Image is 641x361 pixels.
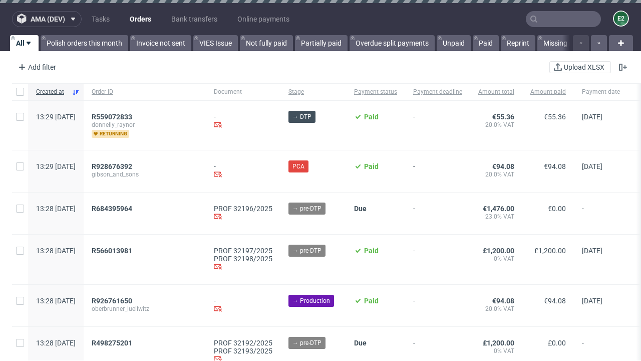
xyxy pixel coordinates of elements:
span: 20.0% VAT [478,121,514,129]
a: PROF 32198/2025 [214,255,272,263]
a: R559072833 [92,113,134,121]
div: - [214,297,272,314]
span: Paid [364,297,379,305]
span: R498275201 [92,339,132,347]
span: Created at [36,88,68,96]
span: 13:28 [DATE] [36,339,76,347]
a: R566013981 [92,247,134,255]
a: Paid [473,35,499,51]
span: R566013981 [92,247,132,255]
a: Missing invoice [537,35,596,51]
span: 13:28 [DATE] [36,205,76,213]
a: Online payments [231,11,295,27]
a: R926761650 [92,297,134,305]
a: PROF 32196/2025 [214,205,272,213]
figcaption: e2 [614,12,628,26]
span: Paid [364,247,379,255]
span: £1,200.00 [534,247,566,255]
button: ama (dev) [12,11,82,27]
span: Paid [364,113,379,121]
span: gibson_and_sons [92,170,198,178]
span: Amount total [478,88,514,96]
a: R498275201 [92,339,134,347]
a: Orders [124,11,157,27]
span: £1,200.00 [483,339,514,347]
a: Invoice not sent [130,35,191,51]
span: - [413,113,462,138]
span: 0% VAT [478,255,514,263]
span: €55.36 [544,113,566,121]
span: ama (dev) [31,16,65,23]
a: PROF 32192/2025 [214,339,272,347]
span: R926761650 [92,297,132,305]
a: PROF 32193/2025 [214,347,272,355]
span: 13:28 [DATE] [36,297,76,305]
span: 13:29 [DATE] [36,113,76,121]
span: Upload XLSX [562,64,606,71]
a: Overdue split payments [350,35,435,51]
span: [DATE] [582,297,602,305]
span: Payment status [354,88,397,96]
span: - [413,297,462,314]
span: €0.00 [548,205,566,213]
span: [DATE] [582,162,602,170]
span: R684395964 [92,205,132,213]
span: [DATE] [582,247,602,255]
span: Payment deadline [413,88,462,96]
span: R559072833 [92,113,132,121]
span: R928676392 [92,162,132,170]
span: 13:28 [DATE] [36,247,76,255]
span: Stage [288,88,338,96]
span: Due [354,339,367,347]
a: Tasks [86,11,116,27]
span: Due [354,205,367,213]
span: 20.0% VAT [478,305,514,313]
span: PCA [292,162,304,171]
span: Paid [364,162,379,170]
a: Partially paid [295,35,348,51]
a: R928676392 [92,162,134,170]
span: Order ID [92,88,198,96]
span: 13:29 [DATE] [36,162,76,170]
span: → DTP [292,112,311,121]
span: 0% VAT [478,347,514,355]
span: €94.08 [492,162,514,170]
a: Unpaid [437,35,471,51]
span: [DATE] [582,113,602,121]
a: Not fully paid [240,35,293,51]
a: VIES Issue [193,35,238,51]
div: - [214,113,272,130]
a: PROF 32197/2025 [214,247,272,255]
span: → pre-DTP [292,204,322,213]
span: 20.0% VAT [478,170,514,178]
span: donnelly_raynor [92,121,198,129]
a: Reprint [501,35,535,51]
span: £1,200.00 [483,247,514,255]
span: - [413,247,462,272]
span: Amount paid [530,88,566,96]
a: All [10,35,39,51]
span: - [413,162,462,180]
span: Document [214,88,272,96]
span: → Production [292,296,330,305]
a: Bank transfers [165,11,223,27]
div: Add filter [14,59,58,75]
div: - [214,162,272,180]
a: R684395964 [92,205,134,213]
span: - [413,205,462,222]
span: - [582,205,620,222]
span: 23.0% VAT [478,213,514,221]
span: €94.08 [544,162,566,170]
span: €1,476.00 [483,205,514,213]
span: oberbrunner_lueilwitz [92,305,198,313]
span: €55.36 [492,113,514,121]
span: Payment date [582,88,620,96]
span: → pre-DTP [292,338,322,347]
a: Polish orders this month [41,35,128,51]
span: → pre-DTP [292,246,322,255]
span: £0.00 [548,339,566,347]
span: returning [92,130,129,138]
button: Upload XLSX [549,61,611,73]
span: €94.08 [492,297,514,305]
span: €94.08 [544,297,566,305]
